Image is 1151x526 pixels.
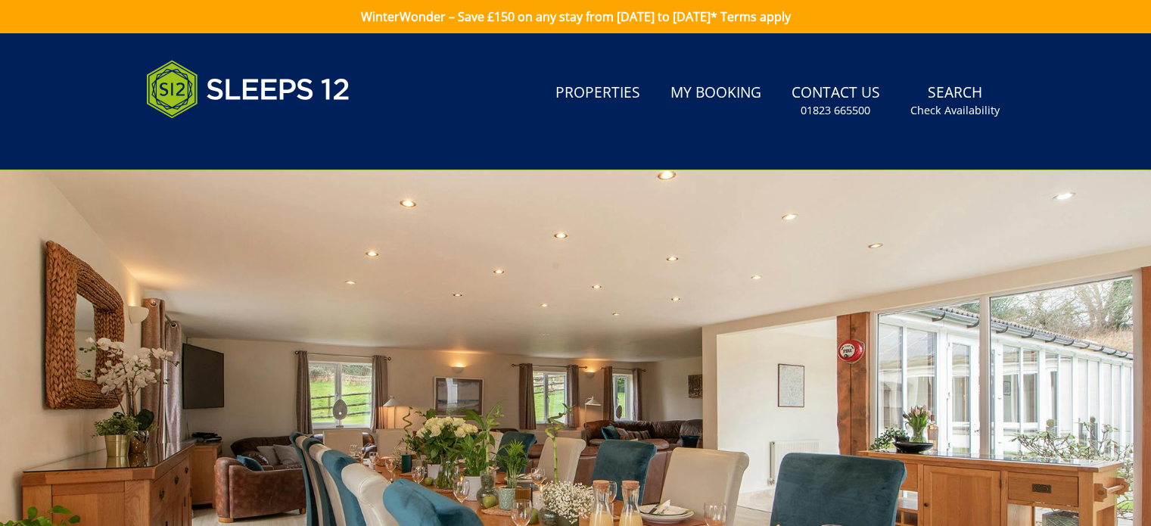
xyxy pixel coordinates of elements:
a: SearchCheck Availability [904,76,1006,126]
a: Contact Us01823 665500 [785,76,886,126]
a: Properties [549,76,646,110]
small: 01823 665500 [801,103,870,118]
iframe: Customer reviews powered by Trustpilot [138,136,297,149]
img: Sleeps 12 [146,51,350,127]
a: My Booking [664,76,767,110]
small: Check Availability [910,103,1000,118]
